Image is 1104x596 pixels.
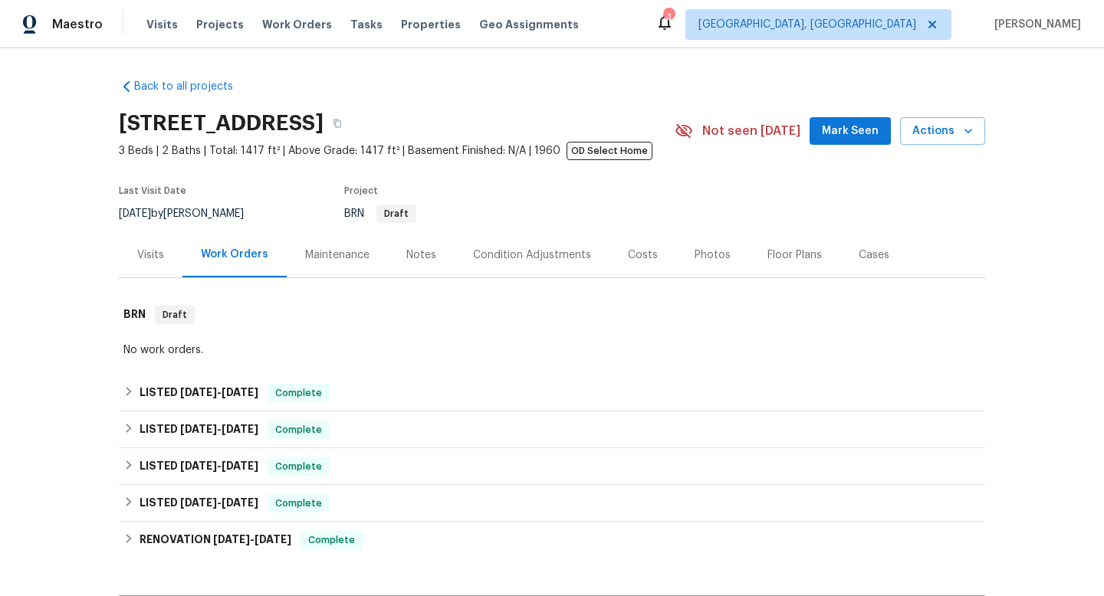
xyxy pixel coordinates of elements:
[663,9,674,25] div: 3
[119,448,985,485] div: LISTED [DATE]-[DATE]Complete
[180,387,258,398] span: -
[119,290,985,339] div: BRN Draft
[119,205,262,223] div: by [PERSON_NAME]
[305,247,370,263] div: Maintenance
[196,17,244,32] span: Projects
[810,117,891,146] button: Mark Seen
[137,247,164,263] div: Visits
[912,122,973,141] span: Actions
[156,307,193,323] span: Draft
[119,485,985,522] div: LISTED [DATE]-[DATE]Complete
[180,460,258,471] span: -
[262,17,332,32] span: Work Orders
[119,116,324,131] h2: [STREET_ADDRESS]
[859,247,889,263] div: Cases
[180,424,258,434] span: -
[180,387,217,398] span: [DATE]
[702,123,800,139] span: Not seen [DATE]
[180,460,217,471] span: [DATE]
[140,384,258,402] h6: LISTED
[119,522,985,558] div: RENOVATION [DATE]-[DATE]Complete
[180,424,217,434] span: [DATE]
[567,142,652,160] span: OD Select Home
[119,79,266,94] a: Back to all projects
[988,17,1081,32] span: [PERSON_NAME]
[269,385,328,401] span: Complete
[344,186,378,195] span: Project
[406,247,436,263] div: Notes
[123,342,981,358] div: No work orders.
[213,534,291,545] span: -
[140,494,258,512] h6: LISTED
[698,17,916,32] span: [GEOGRAPHIC_DATA], [GEOGRAPHIC_DATA]
[119,375,985,411] div: LISTED [DATE]-[DATE]Complete
[378,209,415,218] span: Draft
[401,17,461,32] span: Properties
[123,306,146,324] h6: BRN
[119,143,675,159] span: 3 Beds | 2 Baths | Total: 1417 ft² | Above Grade: 1417 ft² | Basement Finished: N/A | 1960
[302,532,361,548] span: Complete
[146,17,178,32] span: Visits
[269,422,328,437] span: Complete
[269,496,328,511] span: Complete
[344,208,416,219] span: BRN
[140,421,258,439] h6: LISTED
[628,247,658,263] div: Costs
[222,460,258,471] span: [DATE]
[767,247,822,263] div: Floor Plans
[140,531,291,549] h6: RENOVATION
[180,497,258,508] span: -
[222,387,258,398] span: [DATE]
[695,247,731,263] div: Photos
[479,17,579,32] span: Geo Assignments
[119,186,186,195] span: Last Visit Date
[222,497,258,508] span: [DATE]
[822,122,879,141] span: Mark Seen
[140,457,258,476] h6: LISTED
[119,208,151,219] span: [DATE]
[222,424,258,434] span: [DATE]
[119,411,985,448] div: LISTED [DATE]-[DATE]Complete
[269,459,328,474] span: Complete
[473,247,591,263] div: Condition Adjustments
[213,534,250,545] span: [DATE]
[201,247,268,262] div: Work Orders
[52,17,103,32] span: Maestro
[350,19,383,30] span: Tasks
[900,117,985,146] button: Actions
[324,110,351,137] button: Copy Address
[255,534,291,545] span: [DATE]
[180,497,217,508] span: [DATE]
